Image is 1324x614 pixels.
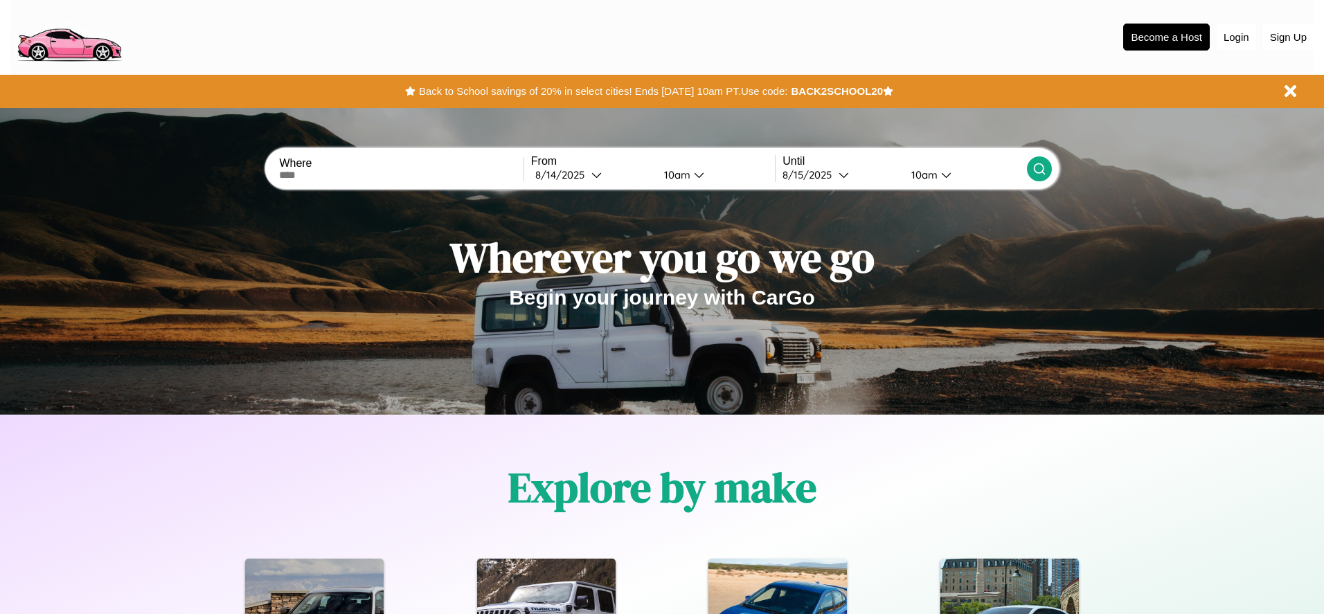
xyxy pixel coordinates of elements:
div: 8 / 15 / 2025 [782,168,839,181]
label: From [531,155,775,168]
button: 10am [900,168,1026,182]
h1: Explore by make [508,459,816,516]
label: Where [279,157,523,170]
button: Back to School savings of 20% in select cities! Ends [DATE] 10am PT.Use code: [415,82,791,101]
div: 10am [657,168,694,181]
label: Until [782,155,1026,168]
button: 10am [653,168,775,182]
button: Login [1217,24,1256,50]
button: 8/14/2025 [531,168,653,182]
button: Become a Host [1123,24,1210,51]
b: BACK2SCHOOL20 [791,85,883,97]
button: Sign Up [1263,24,1314,50]
img: logo [10,7,127,65]
div: 10am [904,168,941,181]
div: 8 / 14 / 2025 [535,168,591,181]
